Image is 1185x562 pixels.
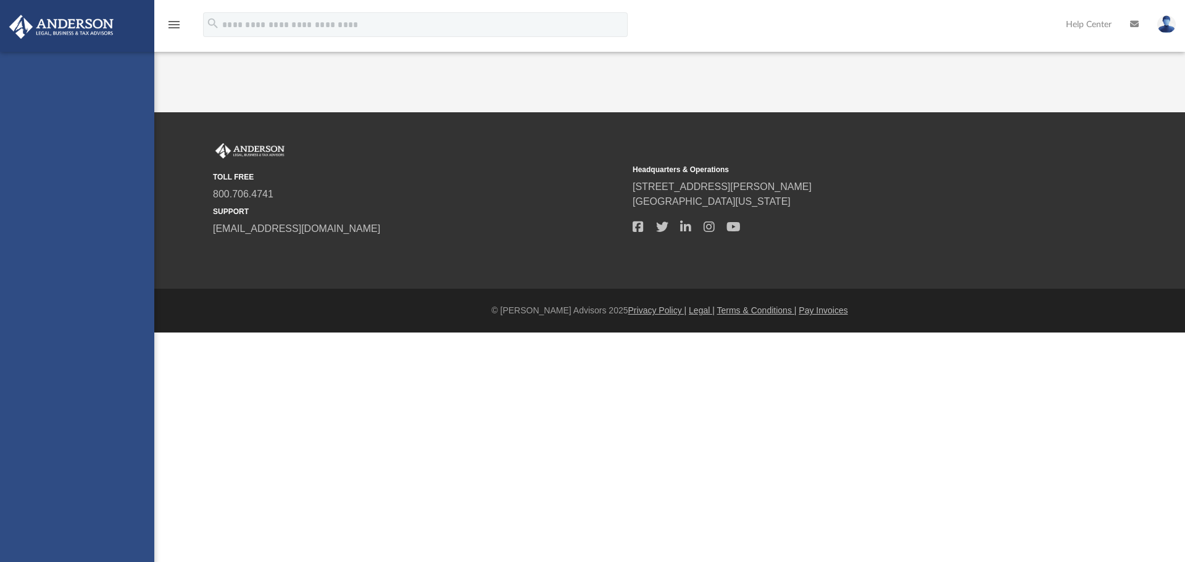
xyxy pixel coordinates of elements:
a: [EMAIL_ADDRESS][DOMAIN_NAME] [213,223,380,234]
small: Headquarters & Operations [633,164,1044,175]
a: [STREET_ADDRESS][PERSON_NAME] [633,181,812,192]
a: menu [167,23,181,32]
a: Privacy Policy | [628,305,687,315]
small: SUPPORT [213,206,624,217]
img: Anderson Advisors Platinum Portal [6,15,117,39]
small: TOLL FREE [213,171,624,183]
a: 800.706.4741 [213,189,273,199]
a: Pay Invoices [799,305,847,315]
i: search [206,17,220,30]
div: © [PERSON_NAME] Advisors 2025 [154,304,1185,317]
img: User Pic [1157,15,1176,33]
img: Anderson Advisors Platinum Portal [213,143,287,159]
a: Terms & Conditions | [717,305,797,315]
i: menu [167,17,181,32]
a: Legal | [689,305,715,315]
a: [GEOGRAPHIC_DATA][US_STATE] [633,196,791,207]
